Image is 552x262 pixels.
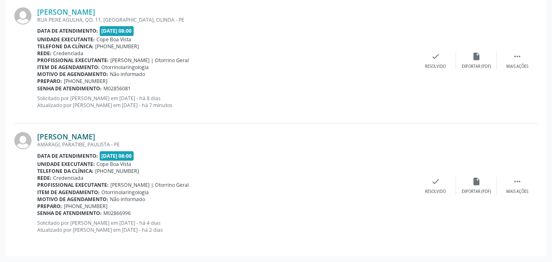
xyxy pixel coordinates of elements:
span: Não informado [110,71,145,78]
i: insert_drive_file [472,177,481,186]
a: [PERSON_NAME] [37,7,95,16]
b: Unidade executante: [37,161,95,168]
b: Profissional executante: [37,57,109,64]
img: img [14,132,31,149]
b: Preparo: [37,78,62,85]
span: [PHONE_NUMBER] [95,43,139,50]
b: Senha de atendimento: [37,85,102,92]
span: Credenciada [53,50,83,57]
b: Telefone da clínica: [37,168,94,175]
b: Senha de atendimento: [37,210,102,217]
span: M02866996 [103,210,131,217]
span: Credenciada [53,175,83,181]
span: Não informado [110,196,145,203]
div: Mais ações [506,64,528,69]
div: Exportar (PDF) [462,64,491,69]
b: Item de agendamento: [37,189,100,196]
span: [PERSON_NAME] | Otorrino Geral [110,181,189,188]
b: Item de agendamento: [37,64,100,71]
span: [PHONE_NUMBER] [64,203,107,210]
i: check [431,177,440,186]
b: Unidade executante: [37,36,95,43]
a: [PERSON_NAME] [37,132,95,141]
i: insert_drive_file [472,52,481,61]
b: Profissional executante: [37,181,109,188]
span: Otorrinolaringologia [101,64,149,71]
span: [PHONE_NUMBER] [64,78,107,85]
b: Rede: [37,50,51,57]
span: Cope Boa Vista [96,161,131,168]
img: img [14,7,31,25]
div: Resolvido [425,189,446,195]
b: Rede: [37,175,51,181]
span: [PERSON_NAME] | Otorrino Geral [110,57,189,64]
i: check [431,52,440,61]
b: Telefone da clínica: [37,43,94,50]
b: Data de atendimento: [37,27,98,34]
span: [DATE] 08:00 [100,151,134,161]
div: Exportar (PDF) [462,189,491,195]
div: Mais ações [506,189,528,195]
span: Cope Boa Vista [96,36,131,43]
b: Data de atendimento: [37,152,98,159]
span: Otorrinolaringologia [101,189,149,196]
p: Solicitado por [PERSON_NAME] em [DATE] - há 4 dias Atualizado por [PERSON_NAME] em [DATE] - há 2 ... [37,219,415,233]
i:  [513,52,522,61]
div: RUA PEIXE AGULHA, QD. 11, [GEOGRAPHIC_DATA], OLINDA - PE [37,16,415,23]
b: Motivo de agendamento: [37,196,108,203]
span: M02856081 [103,85,131,92]
i:  [513,177,522,186]
span: [PHONE_NUMBER] [95,168,139,175]
b: Motivo de agendamento: [37,71,108,78]
b: Preparo: [37,203,62,210]
div: Resolvido [425,64,446,69]
div: AMARAGI, PARATIBE, PAULISTA - PE [37,141,415,148]
p: Solicitado por [PERSON_NAME] em [DATE] - há 8 dias Atualizado por [PERSON_NAME] em [DATE] - há 7 ... [37,95,415,109]
span: [DATE] 08:00 [100,26,134,36]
